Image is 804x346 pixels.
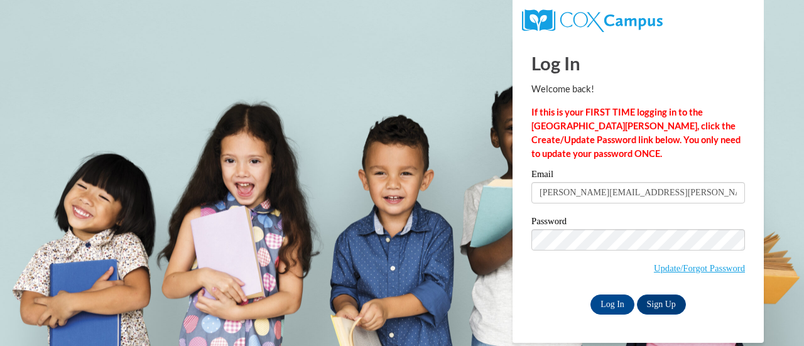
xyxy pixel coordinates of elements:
a: Update/Forgot Password [654,263,745,273]
label: Email [531,170,745,182]
label: Password [531,217,745,229]
h1: Log In [531,50,745,76]
strong: If this is your FIRST TIME logging in to the [GEOGRAPHIC_DATA][PERSON_NAME], click the Create/Upd... [531,107,741,159]
p: Welcome back! [531,82,745,96]
input: Log In [590,295,634,315]
a: Sign Up [637,295,686,315]
img: COX Campus [522,9,663,32]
